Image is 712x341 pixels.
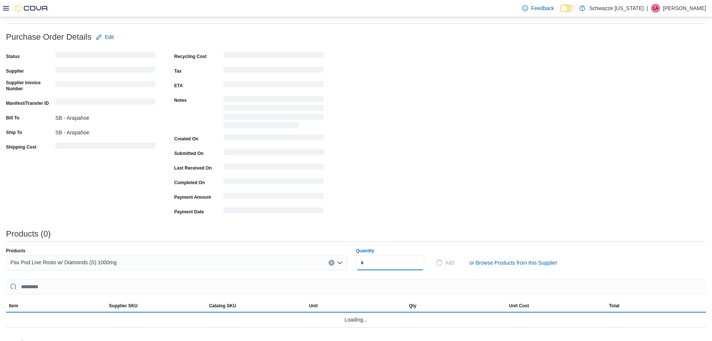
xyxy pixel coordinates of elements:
[433,255,457,270] button: LoadingAdd
[55,112,155,121] div: SB - Arapahoe
[6,144,36,150] label: Shipping Cost
[6,300,106,312] button: Item
[224,136,324,142] span: Loading
[174,180,205,186] label: Completed On
[209,303,236,309] span: Catalog SKU
[55,144,155,150] span: Loading
[6,80,52,92] label: Supplier Invoice Number
[560,4,576,12] input: Dark Mode
[55,83,155,89] span: Loading
[6,130,22,136] label: Ship To
[55,127,155,136] div: SB - Arapahoe
[9,303,18,309] span: Item
[55,100,155,106] span: Loading
[6,229,51,238] h3: Products (0)
[224,83,324,89] span: Loading
[224,180,324,186] span: Loading
[224,150,324,156] span: Loading
[174,54,207,60] label: Recycling Cost
[6,54,20,60] label: Status
[406,300,506,312] button: Qty
[206,300,306,312] button: Catalog SKU
[6,115,19,121] label: Bill To
[106,300,206,312] button: Supplier SKU
[306,300,406,312] button: Unit
[15,4,49,12] img: Cova
[647,4,648,13] p: |
[663,4,706,13] p: [PERSON_NAME]
[6,100,49,106] label: Manifest/Transfer ID
[10,258,117,267] span: Pax Pod Live Rosin w/ Diamonds (S) 1000mg
[174,83,183,89] label: ETA
[345,315,368,324] span: Loading...
[109,303,138,309] span: Supplier SKU
[174,209,204,215] label: Payment Date
[224,194,324,200] span: Loading
[356,248,375,254] label: Quantity
[409,303,416,309] span: Qty
[6,68,24,74] label: Supplier
[469,259,557,267] span: or Browse Products from this Supplier
[651,4,660,13] div: Libby Aragon
[174,194,211,200] label: Payment Amount
[6,248,25,254] label: Products
[445,259,454,267] span: Add
[224,54,324,60] span: Loading
[337,260,343,266] button: Open list of options
[174,150,204,156] label: Submitted On
[174,165,212,171] label: Last Received On
[509,303,529,309] span: Unit Cost
[6,33,92,42] h3: Purchase Order Details
[224,209,324,215] span: Loading
[436,260,442,266] span: Loading
[55,68,155,74] span: Loading
[506,300,606,312] button: Unit Cost
[466,255,560,270] button: or Browse Products from this Supplier
[329,260,335,266] button: Clear input
[224,97,324,130] span: Loading
[174,136,198,142] label: Created On
[174,97,187,103] label: Notes
[224,165,324,171] span: Loading
[519,1,557,16] a: Feedback
[653,4,659,13] span: LA
[589,4,644,13] p: Schwazze [US_STATE]
[174,68,182,74] label: Tax
[93,30,117,45] button: Edit
[105,33,114,41] span: Edit
[224,68,324,74] span: Loading
[309,303,318,309] span: Unit
[606,300,706,312] button: Total
[609,303,619,309] span: Total
[55,54,155,60] span: Loading
[531,4,554,12] span: Feedback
